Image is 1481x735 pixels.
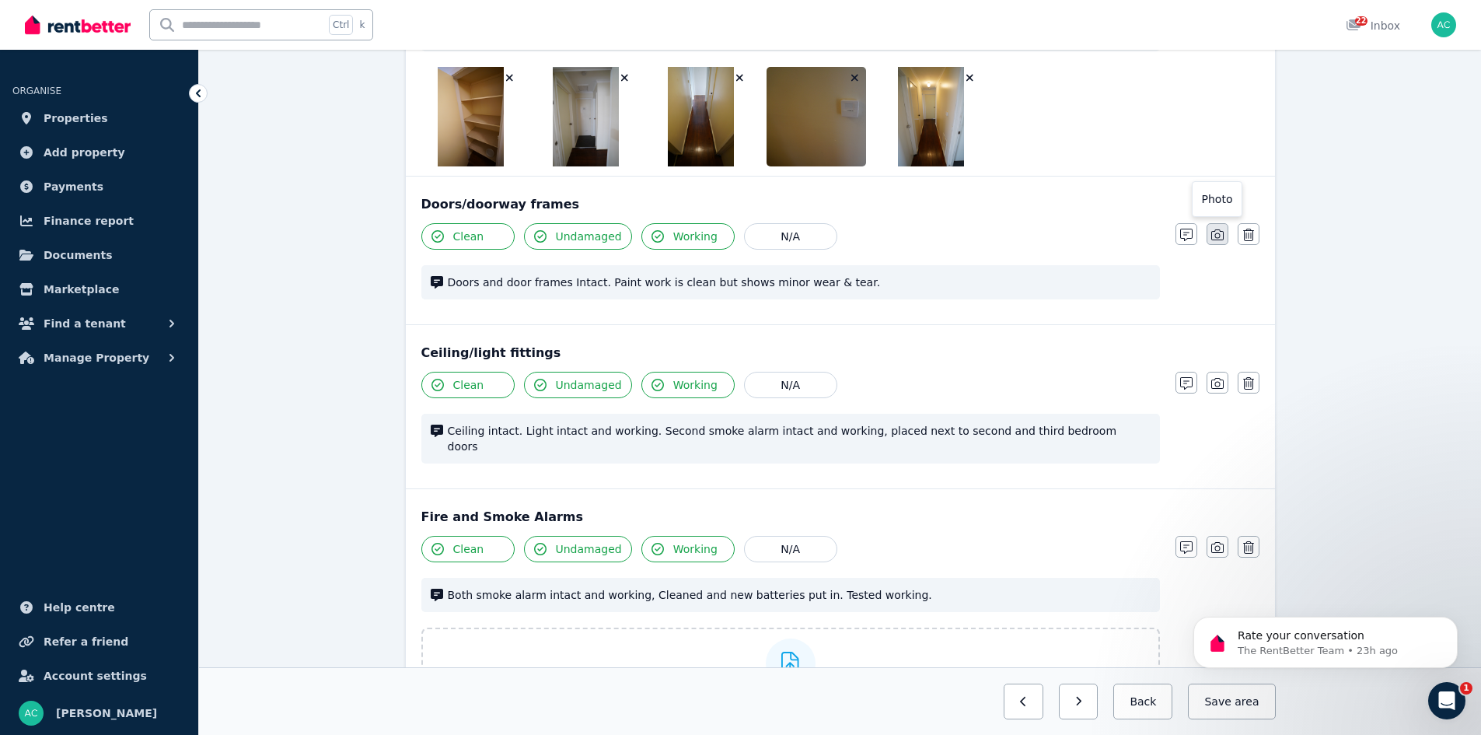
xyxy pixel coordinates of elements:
[12,308,186,339] button: Find a tenant
[421,536,515,562] button: Clean
[12,240,186,271] a: Documents
[744,372,837,398] button: N/A
[556,377,622,393] span: Undamaged
[673,377,718,393] span: Working
[898,67,964,166] img: DSC02883.JPG
[1355,16,1367,26] span: 22
[1170,584,1481,693] iframe: Intercom notifications message
[329,15,353,35] span: Ctrl
[44,280,119,299] span: Marketplace
[448,423,1151,454] span: Ceiling intact. Light intact and working. Second smoke alarm intact and working, placed next to s...
[12,137,186,168] a: Add property
[12,205,186,236] a: Finance report
[12,171,186,202] a: Payments
[25,13,131,37] img: RentBetter
[44,177,103,196] span: Payments
[1192,181,1243,217] div: Photo
[448,275,1151,290] span: Doors and door frames Intact. Paint work is clean but shows minor wear & tear.
[668,67,734,166] img: DSC02804.JPG
[1460,682,1472,695] span: 1
[744,536,837,562] button: N/A
[641,223,735,250] button: Working
[12,103,186,134] a: Properties
[44,598,115,617] span: Help centre
[421,508,1259,527] div: Fire and Smoke Alarms
[359,19,365,31] span: k
[1431,12,1456,37] img: Anish Cherian
[553,67,619,166] img: DSC02779.JPG
[1428,682,1465,719] iframe: Intercom live chat
[556,229,622,244] span: Undamaged
[641,536,735,562] button: Working
[44,109,108,128] span: Properties
[1188,684,1275,719] button: Save area
[12,592,186,623] a: Help centre
[44,667,147,685] span: Account settings
[44,348,149,367] span: Manage Property
[421,195,1259,214] div: Doors/doorway frames
[641,372,735,398] button: Working
[453,541,484,557] span: Clean
[524,223,632,250] button: Undamaged
[44,143,125,162] span: Add property
[556,541,622,557] span: Undamaged
[1235,694,1259,709] span: area
[44,246,113,264] span: Documents
[453,229,484,244] span: Clean
[744,223,837,250] button: N/A
[673,229,718,244] span: Working
[19,701,44,726] img: Anish Cherian
[56,704,157,723] span: [PERSON_NAME]
[12,626,186,657] a: Refer a friend
[1113,684,1172,719] button: Back
[44,314,126,333] span: Find a tenant
[421,223,515,250] button: Clean
[44,212,134,230] span: Finance report
[453,377,484,393] span: Clean
[12,660,186,691] a: Account settings
[673,541,718,557] span: Working
[12,342,186,373] button: Manage Property
[44,632,128,651] span: Refer a friend
[524,536,632,562] button: Undamaged
[438,67,504,166] img: DSC02799.JPG
[448,587,1151,603] span: Both smoke alarm intact and working, Cleaned and new batteries put in. Tested working.
[421,344,1259,362] div: Ceiling/light fittings
[12,86,61,96] span: ORGANISE
[421,372,515,398] button: Clean
[1346,18,1400,33] div: Inbox
[524,372,632,398] button: Undamaged
[12,274,186,305] a: Marketplace
[767,67,917,166] img: DSC02803.JPG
